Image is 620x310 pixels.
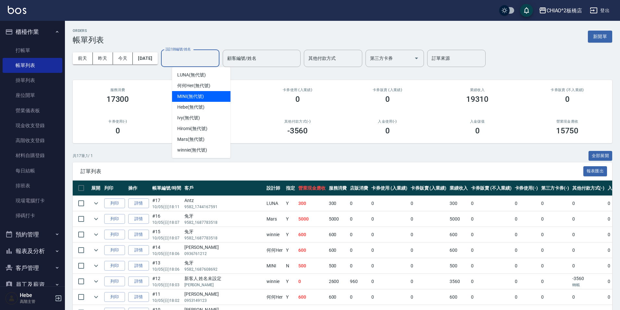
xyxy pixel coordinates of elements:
td: 0 [469,227,513,242]
td: 960 [348,274,370,289]
h3: 服務消費 [81,88,155,92]
a: 現場電腦打卡 [3,193,62,208]
td: 600 [297,243,327,258]
p: 9582_1687783518 [184,235,264,241]
td: Y [284,196,297,211]
h2: 卡券販賣 (入業績) [350,88,425,92]
td: Y [284,274,297,289]
span: LUNA (無代號) [177,72,206,78]
span: Hiromi (無代號) [177,125,207,132]
p: 10/05 (日) 18:07 [152,235,181,241]
td: 0 [370,243,409,258]
span: 何何Her (無代號) [177,82,210,89]
td: 0 [370,290,409,305]
button: 客戶管理 [3,260,62,276]
td: winnie [265,227,284,242]
h3: -3560 [287,126,308,135]
span: Mars (無代號) [177,136,205,143]
span: Hebe (無代號) [177,104,205,111]
td: N [284,258,297,274]
a: 高階收支登錄 [3,133,62,148]
a: 新開單 [588,33,612,39]
td: 0 [409,227,448,242]
td: 500 [448,258,469,274]
h3: 0 [565,95,570,104]
p: 9582_1687608692 [184,266,264,272]
td: 0 [348,227,370,242]
h2: 卡券使用 (入業績) [260,88,335,92]
h2: ORDERS [73,29,104,33]
th: 卡券使用 (入業績) [370,181,409,196]
span: winnie (無代號) [177,147,207,154]
td: 300 [448,196,469,211]
a: 排班表 [3,178,62,193]
button: 列印 [104,292,125,302]
td: 0 [469,196,513,211]
th: 第三方卡券(-) [539,181,571,196]
h2: 店販消費 [170,88,245,92]
button: 預約管理 [3,226,62,243]
td: #16 [151,211,183,227]
td: 0 [539,243,571,258]
p: [PERSON_NAME] [184,282,264,288]
button: expand row [91,230,101,239]
div: 兔牙 [184,213,264,220]
button: 列印 [104,230,125,240]
td: #15 [151,227,183,242]
td: 500 [327,258,349,274]
a: 詳情 [128,292,149,302]
div: [PERSON_NAME] [184,244,264,251]
p: 高階主管 [20,299,53,304]
button: 今天 [113,52,133,64]
div: CHIAO^2板橋店 [547,7,582,15]
td: 0 [409,211,448,227]
td: 2600 [327,274,349,289]
td: 0 [348,243,370,258]
td: #14 [151,243,183,258]
h3: 0 [116,126,120,135]
button: expand row [91,245,101,255]
td: 600 [448,227,469,242]
a: 詳情 [128,198,149,209]
td: 0 [539,211,571,227]
td: 5000 [327,211,349,227]
a: 詳情 [128,245,149,255]
a: 材料自購登錄 [3,148,62,163]
button: 報表匯出 [583,166,607,176]
p: 9582_1744167591 [184,204,264,210]
td: 0 [370,258,409,274]
button: 列印 [104,214,125,224]
td: 0 [513,258,540,274]
td: 0 [513,243,540,258]
h3: 17300 [106,95,129,104]
td: 0 [469,258,513,274]
button: save [520,4,533,17]
td: 5000 [297,211,327,227]
a: 座位開單 [3,88,62,103]
button: 新開單 [588,31,612,43]
img: Person [5,292,18,305]
a: 現金收支登錄 [3,118,62,133]
p: 轉帳 [572,282,605,288]
td: 3560 [448,274,469,289]
td: 600 [448,290,469,305]
h2: 入金使用(-) [350,119,425,124]
td: 0 [348,290,370,305]
th: 店販消費 [348,181,370,196]
td: 0 [370,227,409,242]
td: 600 [327,243,349,258]
td: 0 [571,211,606,227]
div: 新客人 姓名未設定 [184,275,264,282]
a: 詳情 [128,261,149,271]
a: 帳單列表 [3,58,62,73]
td: 300 [327,196,349,211]
button: expand row [91,292,101,302]
div: Antz [184,197,264,204]
td: 0 [571,290,606,305]
a: 掃碼打卡 [3,208,62,223]
a: 詳情 [128,214,149,224]
div: 兔牙 [184,260,264,266]
th: 營業現金應收 [297,181,327,196]
td: 0 [539,290,571,305]
td: 0 [513,290,540,305]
